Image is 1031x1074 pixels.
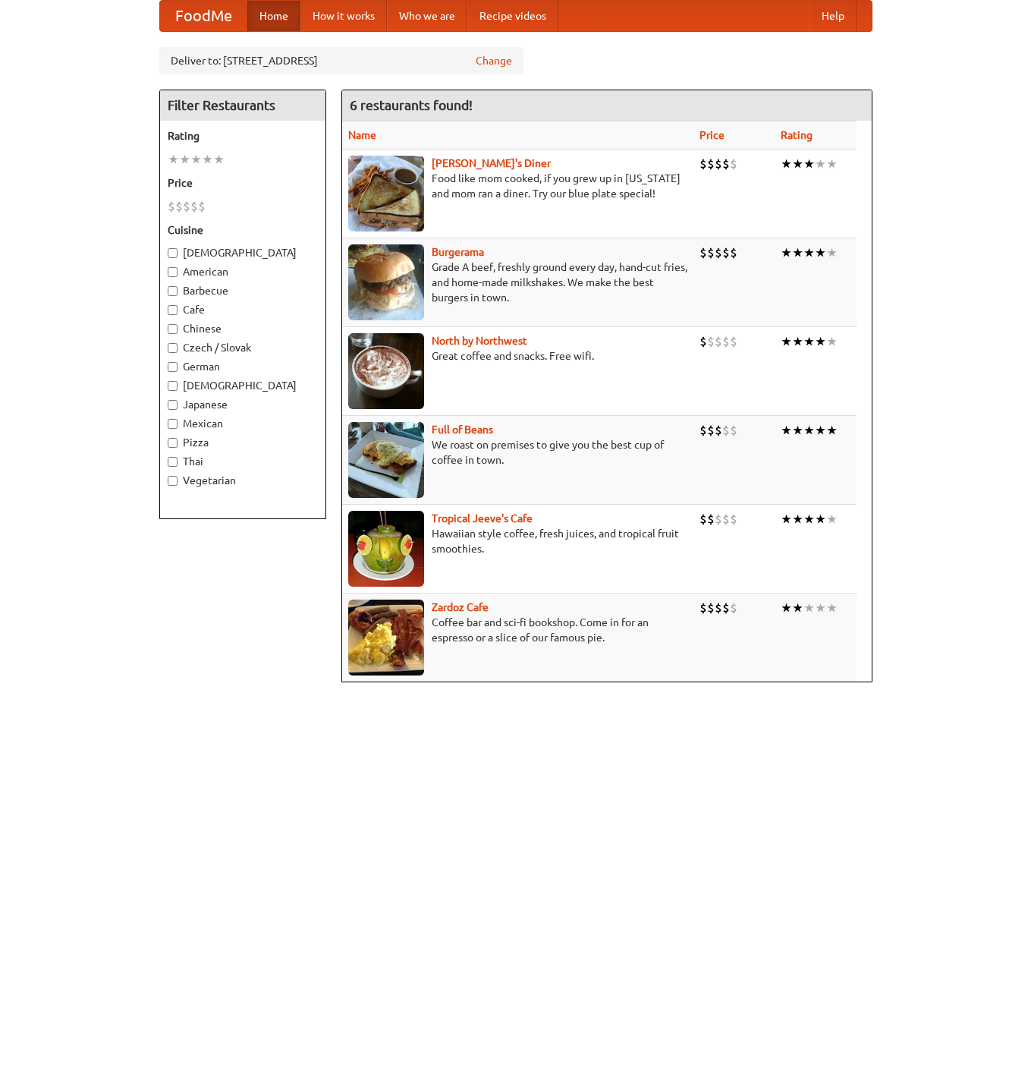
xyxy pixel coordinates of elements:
[350,98,473,112] ng-pluralize: 6 restaurants found!
[707,600,715,616] li: $
[707,511,715,528] li: $
[715,422,722,439] li: $
[792,422,803,439] li: ★
[432,601,489,613] a: Zardoz Cafe
[715,600,722,616] li: $
[168,397,318,412] label: Japanese
[826,422,838,439] li: ★
[781,511,792,528] li: ★
[168,248,178,258] input: [DEMOGRAPHIC_DATA]
[168,400,178,410] input: Japanese
[730,422,737,439] li: $
[815,244,826,261] li: ★
[387,1,467,31] a: Who we are
[730,333,737,350] li: $
[803,511,815,528] li: ★
[348,600,424,676] img: zardoz.jpg
[781,244,792,261] li: ★
[432,424,493,436] a: Full of Beans
[160,90,325,121] h4: Filter Restaurants
[781,156,792,172] li: ★
[826,600,838,616] li: ★
[803,333,815,350] li: ★
[715,156,722,172] li: $
[168,151,179,168] li: ★
[699,600,707,616] li: $
[168,378,318,393] label: [DEMOGRAPHIC_DATA]
[722,422,730,439] li: $
[826,333,838,350] li: ★
[168,340,318,355] label: Czech / Slovak
[826,156,838,172] li: ★
[722,244,730,261] li: $
[168,286,178,296] input: Barbecue
[730,600,737,616] li: $
[168,473,318,488] label: Vegetarian
[707,244,715,261] li: $
[348,437,687,468] p: We roast on premises to give you the best cup of coffee in town.
[168,435,318,450] label: Pizza
[467,1,558,31] a: Recipe videos
[175,198,183,215] li: $
[707,333,715,350] li: $
[348,511,424,587] img: jeeves.jpg
[168,454,318,469] label: Thai
[168,267,178,277] input: American
[803,244,815,261] li: ★
[699,244,707,261] li: $
[476,53,512,68] a: Change
[160,1,247,31] a: FoodMe
[781,129,813,141] a: Rating
[168,476,178,486] input: Vegetarian
[722,333,730,350] li: $
[826,244,838,261] li: ★
[168,283,318,298] label: Barbecue
[348,171,687,201] p: Food like mom cooked, if you grew up in [US_STATE] and mom ran a diner. Try our blue plate special!
[699,333,707,350] li: $
[213,151,225,168] li: ★
[190,151,202,168] li: ★
[815,422,826,439] li: ★
[168,175,318,191] h5: Price
[826,511,838,528] li: ★
[792,156,803,172] li: ★
[348,526,687,556] p: Hawaiian style coffee, fresh juices, and tropical fruit smoothies.
[179,151,190,168] li: ★
[159,47,523,74] div: Deliver to: [STREET_ADDRESS]
[803,600,815,616] li: ★
[183,198,190,215] li: $
[168,343,178,353] input: Czech / Slovak
[432,246,484,258] a: Burgerama
[348,260,687,305] p: Grade A beef, freshly ground every day, hand-cut fries, and home-made milkshakes. We make the bes...
[715,333,722,350] li: $
[432,335,527,347] a: North by Northwest
[730,244,737,261] li: $
[168,264,318,279] label: American
[168,222,318,238] h5: Cuisine
[202,151,213,168] li: ★
[348,422,424,498] img: beans.jpg
[168,321,318,336] label: Chinese
[168,324,178,334] input: Chinese
[699,422,707,439] li: $
[715,244,722,261] li: $
[247,1,300,31] a: Home
[730,511,737,528] li: $
[792,244,803,261] li: ★
[715,511,722,528] li: $
[348,348,687,364] p: Great coffee and snacks. Free wifi.
[722,511,730,528] li: $
[722,600,730,616] li: $
[815,156,826,172] li: ★
[168,128,318,143] h5: Rating
[699,511,707,528] li: $
[168,245,318,260] label: [DEMOGRAPHIC_DATA]
[815,333,826,350] li: ★
[348,615,687,645] p: Coffee bar and sci-fi bookshop. Come in for an espresso or a slice of our famous pie.
[432,512,533,524] b: Tropical Jeeve's Cafe
[168,198,175,215] li: $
